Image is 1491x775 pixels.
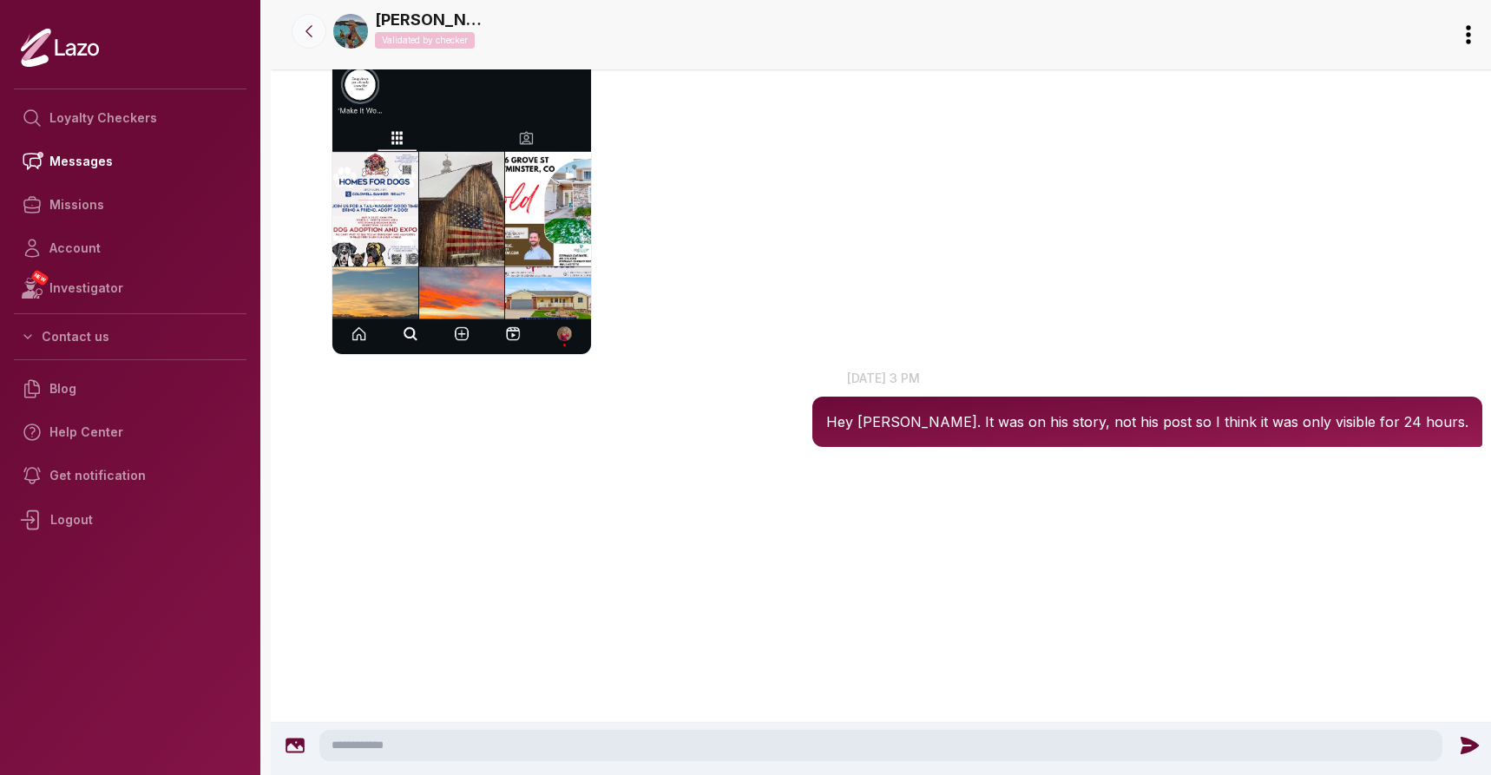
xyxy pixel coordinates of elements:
a: Loyalty Checkers [14,96,246,140]
button: Contact us [14,321,246,352]
span: NEW [30,269,49,286]
p: Validated by checker [375,32,475,49]
a: Get notification [14,454,246,497]
a: Help Center [14,410,246,454]
a: [PERSON_NAME] [375,8,488,32]
div: Logout [14,497,246,542]
img: 9bfbf80e-688a-403c-a72d-9e4ea39ca253 [333,14,368,49]
a: Blog [14,367,246,410]
a: NEWInvestigator [14,270,246,306]
a: Missions [14,183,246,227]
a: Account [14,227,246,270]
a: Messages [14,140,246,183]
p: Hey [PERSON_NAME]. It was on his story, not his post so I think it was only visible for 24 hours. [826,410,1468,433]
